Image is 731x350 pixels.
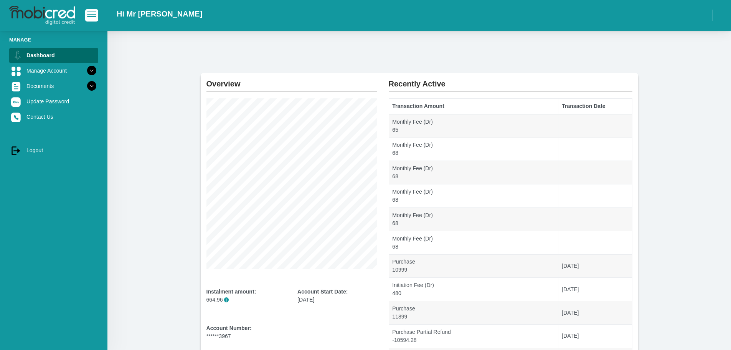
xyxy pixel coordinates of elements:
[389,254,558,278] td: Purchase 10999
[206,73,377,88] h2: Overview
[389,207,558,231] td: Monthly Fee (Dr) 68
[9,79,98,93] a: Documents
[389,301,558,325] td: Purchase 11899
[558,99,632,114] th: Transaction Date
[297,288,377,304] div: [DATE]
[9,94,98,109] a: Update Password
[9,36,98,43] li: Manage
[9,6,75,25] img: logo-mobicred.svg
[389,138,558,161] td: Monthly Fee (Dr) 68
[389,278,558,301] td: Initiation Fee (Dr) 480
[389,161,558,184] td: Monthly Fee (Dr) 68
[9,48,98,63] a: Dashboard
[389,184,558,208] td: Monthly Fee (Dr) 68
[558,325,632,348] td: [DATE]
[117,9,202,18] h2: Hi Mr [PERSON_NAME]
[389,73,632,88] h2: Recently Active
[558,254,632,278] td: [DATE]
[206,289,256,295] b: Instalment amount:
[558,278,632,301] td: [DATE]
[206,325,252,331] b: Account Number:
[558,301,632,325] td: [DATE]
[389,99,558,114] th: Transaction Amount
[389,325,558,348] td: Purchase Partial Refund -10594.28
[206,296,286,304] p: 664.96
[389,231,558,254] td: Monthly Fee (Dr) 68
[9,143,98,158] a: Logout
[389,114,558,138] td: Monthly Fee (Dr) 65
[9,63,98,78] a: Manage Account
[9,109,98,124] a: Contact Us
[224,297,229,302] span: i
[297,289,348,295] b: Account Start Date:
